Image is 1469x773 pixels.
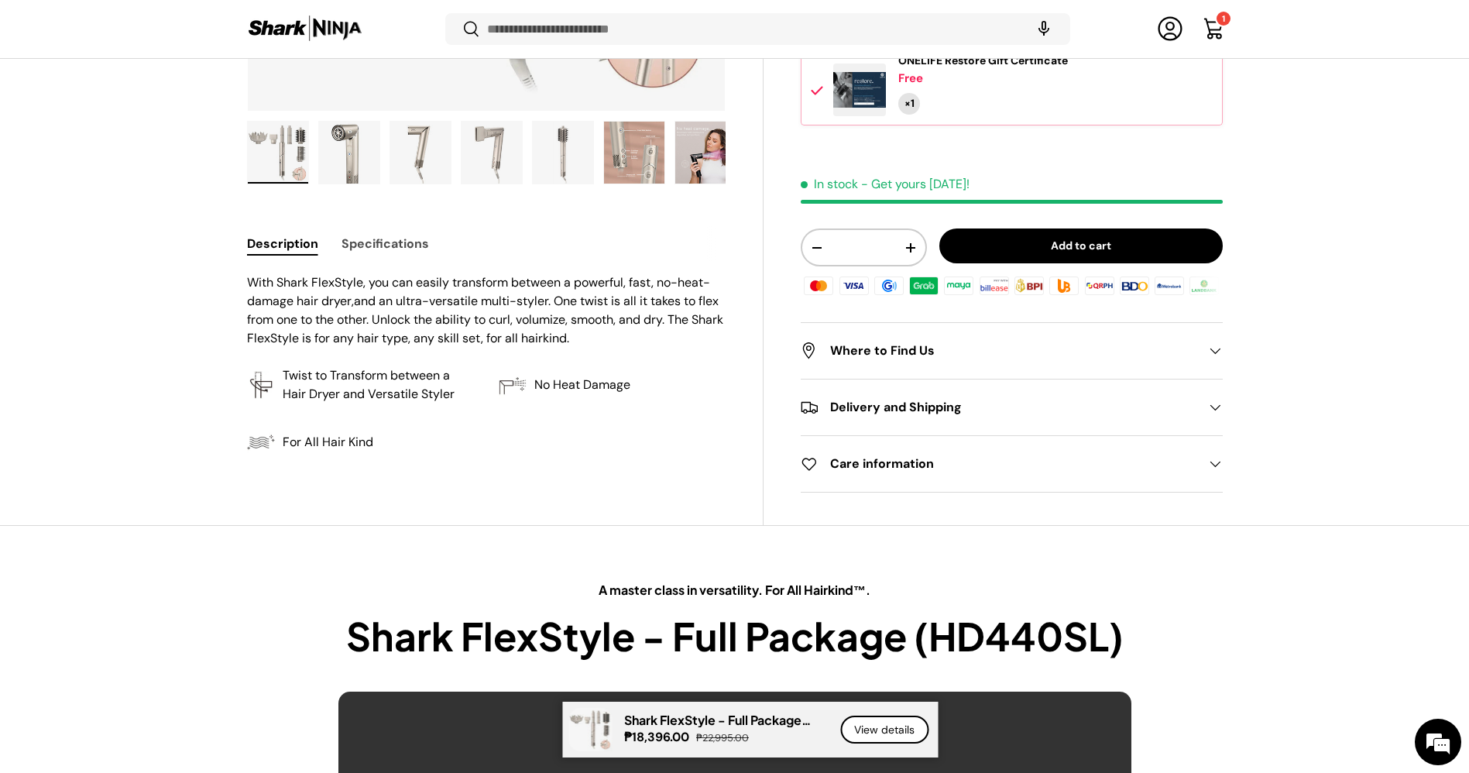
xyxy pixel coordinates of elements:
div: Chat with us now [81,87,260,107]
p: - Get yours [DATE]! [861,177,970,193]
img: Shark FlexStyle - Full Package (HD440SL) [390,122,451,184]
p: Twist to Transform between a Hair Dryer and Versatile Styler [283,366,474,404]
summary: Delivery and Shipping [801,380,1222,436]
img: visa [836,274,870,297]
button: Description [247,226,318,261]
a: View details [840,716,928,744]
img: shark-flexstyle-esential-package-air-drying-unit-full-view-sharkninja-philippines [319,122,379,184]
div: Quantity [898,93,920,115]
span: We're online! [90,195,214,352]
h2: Care information [801,455,1197,474]
speech-search-button: Search by voice [1019,12,1069,46]
img: maya [942,274,976,297]
p: A master class in versatility. For All Hairkind™. [338,581,1131,600]
strong: ₱18,396.00 [624,729,693,745]
span: In stock [801,177,858,193]
p: With Shark FlexStyle, you can easily transform between a powerful, fast, no-heat-damage hair drye... [247,273,726,348]
span: 1 [1222,14,1225,25]
s: ₱22,995.00 [696,731,749,744]
span: ONELIFE Restore Gift Certificate [898,54,1068,68]
p: Shark FlexStyle - Full Package (HD440SL) [624,713,822,727]
div: Minimize live chat window [254,8,291,45]
summary: Care information [801,437,1222,493]
img: bdo [1117,274,1152,297]
img: qrph [1082,274,1116,297]
button: Specifications [342,226,429,261]
img: master [801,274,836,297]
img: shark-flexstyle-esential-package-air-drying-with-styling-concentrator-unit-left-side-view-sharkni... [462,122,522,184]
img: shark-flexstyle-full-package-what's-in-the-box-full-view-sharkninja-philippines [568,708,612,751]
img: billease [977,274,1011,297]
img: landbank [1187,274,1221,297]
button: Add to cart [939,229,1223,264]
img: Shark Ninja Philippines [247,14,363,44]
h2: Where to Find Us [801,342,1197,361]
h2: Shark FlexStyle - Full Package (HD440SL) [338,612,1131,660]
p: No Heat Damage [534,376,630,394]
img: ubp [1047,274,1081,297]
img: metrobank [1152,274,1186,297]
img: Shark FlexStyle - Full Package (HD440SL) [533,122,593,184]
summary: Where to Find Us [801,324,1222,380]
img: grabpay [907,274,941,297]
img: shark-flexstyle-esential-package-ho-heat-damage-infographic-full-view-sharkninja-philippines [675,122,736,184]
img: gcash [872,274,906,297]
a: ONELIFE Restore Gift Certificate [898,55,1068,68]
h2: Delivery and Shipping [801,399,1197,417]
img: shark-flexstyle-esential-package-air-dyring-unit-functions-infographic-full-view-sharkninja-phili... [604,122,664,184]
div: Free [898,71,923,88]
p: For All Hair Kind [283,433,373,452]
img: shark-flexstyle-full-package-what's-in-the-box-full-view-sharkninja-philippines [248,122,308,184]
img: bpi [1012,274,1046,297]
textarea: Type your message and hit 'Enter' [8,423,295,477]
